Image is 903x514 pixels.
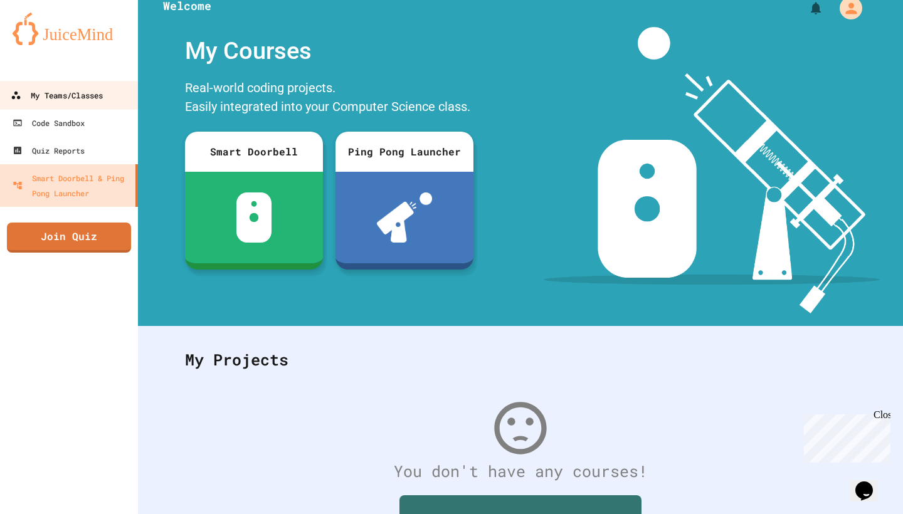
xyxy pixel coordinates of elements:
[13,143,85,158] div: Quiz Reports
[236,192,272,243] img: sdb-white.svg
[11,88,103,103] div: My Teams/Classes
[7,223,131,253] a: Join Quiz
[179,27,480,75] div: My Courses
[850,464,890,501] iframe: chat widget
[13,115,85,130] div: Code Sandbox
[185,132,323,172] div: Smart Doorbell
[13,170,130,201] div: Smart Doorbell & Ping Pong Launcher
[172,459,869,483] div: You don't have any courses!
[13,13,125,45] img: logo-orange.svg
[179,75,480,122] div: Real-world coding projects. Easily integrated into your Computer Science class.
[799,409,890,463] iframe: chat widget
[544,27,880,313] img: banner-image-my-projects.png
[377,192,433,243] img: ppl-with-ball.png
[335,132,473,172] div: Ping Pong Launcher
[5,5,87,80] div: Chat with us now!Close
[172,335,869,384] div: My Projects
